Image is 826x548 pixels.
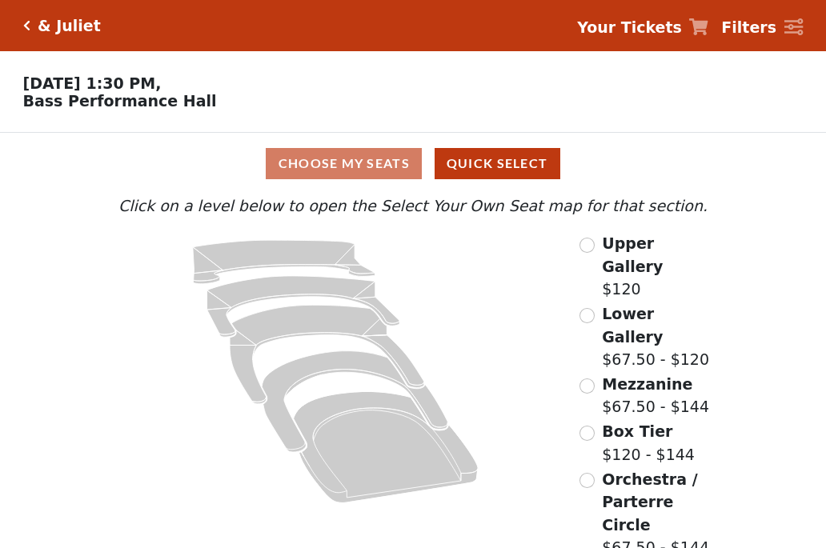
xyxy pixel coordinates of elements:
[602,373,709,418] label: $67.50 - $144
[602,422,672,440] span: Box Tier
[602,375,692,393] span: Mezzanine
[193,240,375,284] path: Upper Gallery - Seats Available: 306
[294,392,479,503] path: Orchestra / Parterre Circle - Seats Available: 29
[602,302,712,371] label: $67.50 - $120
[435,148,560,179] button: Quick Select
[23,20,30,31] a: Click here to go back to filters
[602,305,663,346] span: Lower Gallery
[207,276,400,337] path: Lower Gallery - Seats Available: 80
[602,232,712,301] label: $120
[38,17,101,35] h5: & Juliet
[602,420,695,466] label: $120 - $144
[721,16,803,39] a: Filters
[577,18,682,36] strong: Your Tickets
[577,16,708,39] a: Your Tickets
[721,18,776,36] strong: Filters
[602,470,697,534] span: Orchestra / Parterre Circle
[114,194,712,218] p: Click on a level below to open the Select Your Own Seat map for that section.
[602,234,663,275] span: Upper Gallery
